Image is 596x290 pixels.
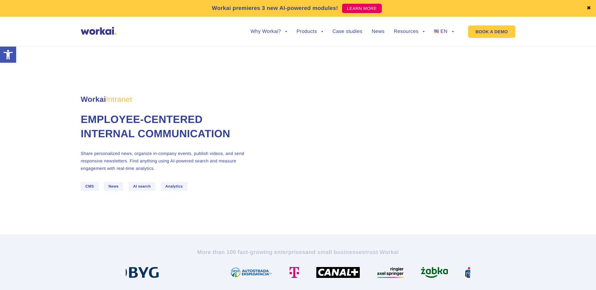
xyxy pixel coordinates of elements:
a: Why Workai? [251,29,287,34]
h1: Employee-centered internal communication [81,113,251,141]
a: BOOK A DEMO [468,25,515,38]
em: Intranet [106,95,132,104]
span: Workai [81,88,132,103]
a: Case studies [332,29,362,34]
span: AI search [129,182,156,191]
a: LEARN MORE [342,4,382,13]
p: Share personalized news, organize in-company events, publish videos, and send responsive newslett... [81,150,251,172]
span: Analytics [161,182,187,191]
h2: More than 100 fast-growing enterprises trust Workai [126,248,470,256]
a: News [372,29,384,34]
a: Products [296,29,323,34]
span: CMS [81,182,99,191]
p: Workai premieres 3 new AI-powered modules! [212,4,338,12]
i: and small businesses [305,249,365,255]
span: News [104,182,123,191]
span: EN [440,29,448,34]
a: Resources [394,29,425,34]
a: ✖ [587,6,591,11]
